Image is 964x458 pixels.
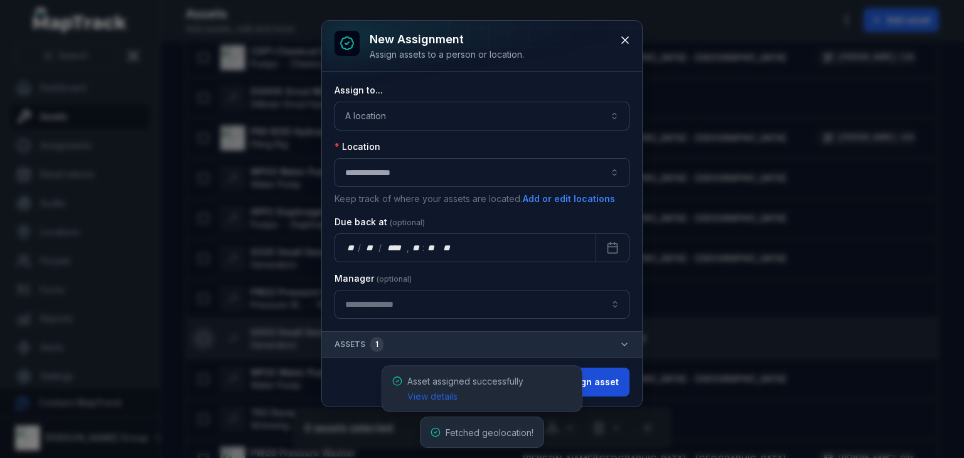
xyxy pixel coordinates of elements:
button: Calendar [596,233,629,262]
span: Fetched geolocation! [446,427,533,438]
h3: New assignment [370,31,524,48]
div: year, [383,242,406,254]
label: Location [335,141,380,153]
div: hour, [410,242,423,254]
div: Assign assets to a person or location. [370,48,524,61]
span: Assets [335,337,383,352]
label: Assign to... [335,84,383,97]
div: am/pm, [441,242,454,254]
div: / [358,242,362,254]
p: Keep track of where your assets are located. [335,192,629,206]
div: , [407,242,410,254]
input: assignment-add:cf[907ad3fd-eed4-49d8-ad84-d22efbadc5a5]-label [335,290,629,319]
div: / [378,242,383,254]
button: Assets1 [322,332,642,357]
div: minute, [426,242,438,254]
label: Manager [335,272,412,285]
div: 1 [370,337,383,352]
button: A location [335,102,629,130]
div: month, [362,242,379,254]
label: Due back at [335,216,425,228]
a: View details [407,390,458,403]
div: day, [345,242,358,254]
button: Add or edit locations [522,192,616,206]
span: Asset assigned successfully [407,376,523,402]
button: Assign asset [552,368,629,397]
div: : [422,242,426,254]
